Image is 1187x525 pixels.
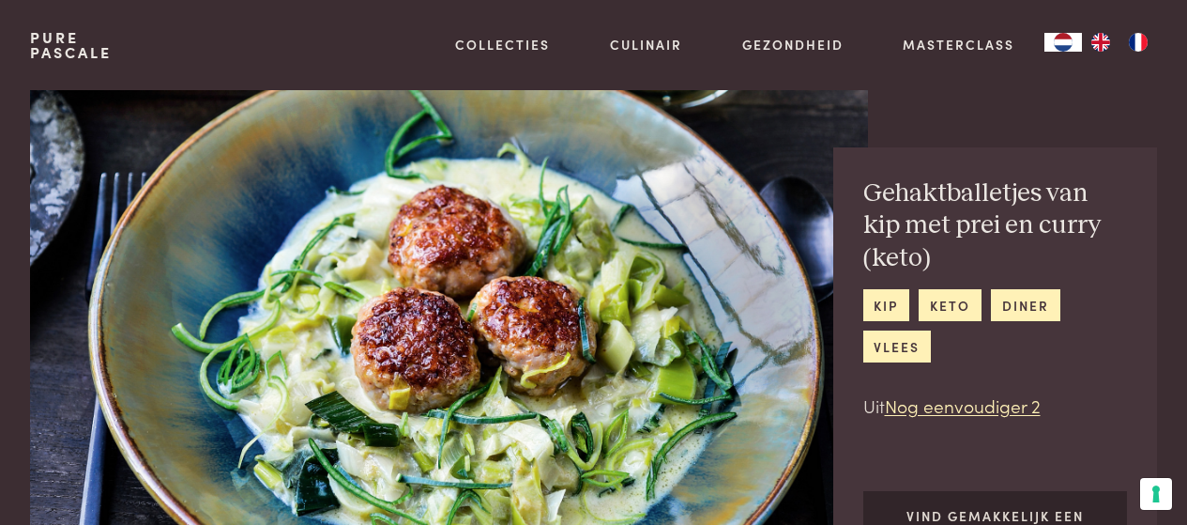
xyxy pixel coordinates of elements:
[1044,33,1082,52] a: NL
[1082,33,1119,52] a: EN
[610,35,682,54] a: Culinair
[30,30,112,60] a: PurePascale
[1140,478,1172,510] button: Uw voorkeuren voor toestemming voor trackingtechnologieën
[919,289,981,320] a: keto
[903,35,1014,54] a: Masterclass
[991,289,1059,320] a: diner
[863,178,1128,275] h2: Gehaktballetjes van kip met prei en curry (keto)
[885,393,1041,418] a: Nog eenvoudiger 2
[1044,33,1082,52] div: Language
[863,393,1128,420] p: Uit
[863,289,909,320] a: kip
[1044,33,1157,52] aside: Language selected: Nederlands
[863,331,931,362] a: vlees
[455,35,550,54] a: Collecties
[1082,33,1157,52] ul: Language list
[1119,33,1157,52] a: FR
[742,35,844,54] a: Gezondheid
